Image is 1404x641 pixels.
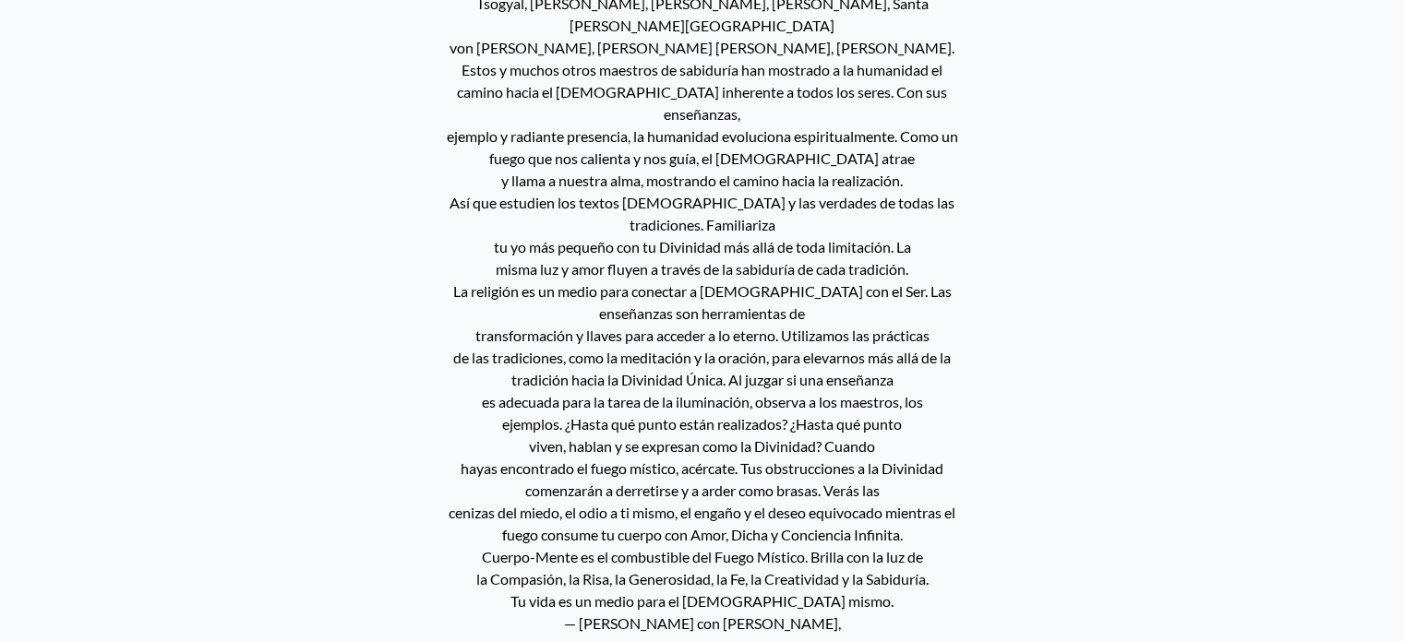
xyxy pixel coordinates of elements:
font: La religión es un medio para conectar a [DEMOGRAPHIC_DATA] con el Ser. Las enseñanzas son herrami... [453,282,952,322]
font: hayas encontrado el fuego místico, acércate. Tus obstrucciones a la Divinidad [461,459,943,477]
font: viven, hablan y se expresan como la Divinidad? Cuando [529,437,875,455]
font: tradición hacia la Divinidad Única. Al juzgar si una enseñanza [511,371,894,388]
font: ejemplo y radiante presencia, la humanidad evoluciona espiritualmente. Como un [447,127,958,145]
font: la Compasión, la Risa, la Generosidad, la Fe, la Creatividad y la Sabiduría. [476,570,929,588]
font: — [PERSON_NAME] con [PERSON_NAME], [564,614,841,632]
font: fuego consume tu cuerpo con Amor, Dicha y Conciencia Infinita. [502,526,903,543]
font: comenzarán a derretirse y a arder como brasas. Verás las [525,481,880,499]
font: fuego que nos calienta y nos guía, el [DEMOGRAPHIC_DATA] atrae [489,149,915,167]
font: de las tradiciones, como la meditación y la oración, para elevarnos más allá de la [453,349,951,366]
font: transformación y llaves para acceder a lo eterno. Utilizamos las prácticas [475,326,930,344]
font: camino hacia el [DEMOGRAPHIC_DATA] inherente a todos los seres. Con sus enseñanzas, [457,83,947,123]
font: tu yo más pequeño con tu Divinidad más allá de toda limitación. La [494,238,911,255]
font: Cuerpo-Mente es el combustible del Fuego Místico. Brilla con la luz de [482,548,923,565]
font: misma luz y amor fluyen a través de la sabiduría de cada tradición. [496,260,908,278]
font: Tu vida es un medio para el [DEMOGRAPHIC_DATA] mismo. [510,592,894,610]
font: es adecuada para la tarea de la iluminación, observa a los maestros, los [482,393,923,410]
font: y llama a nuestra alma, mostrando el camino hacia la realización. [501,172,903,189]
font: ejemplos. ¿Hasta qué punto están realizados? ¿Hasta qué punto [502,415,902,433]
font: Estos y muchos otros maestros de sabiduría han mostrado a la humanidad el [462,61,942,78]
font: cenizas del miedo, el odio a ti mismo, el engaño y el deseo equivocado mientras el [449,504,955,521]
font: Así que estudien los textos [DEMOGRAPHIC_DATA] y las verdades de todas las tradiciones. Familiariza [450,194,954,233]
font: von [PERSON_NAME], [PERSON_NAME] [PERSON_NAME], [PERSON_NAME]. [450,39,954,56]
